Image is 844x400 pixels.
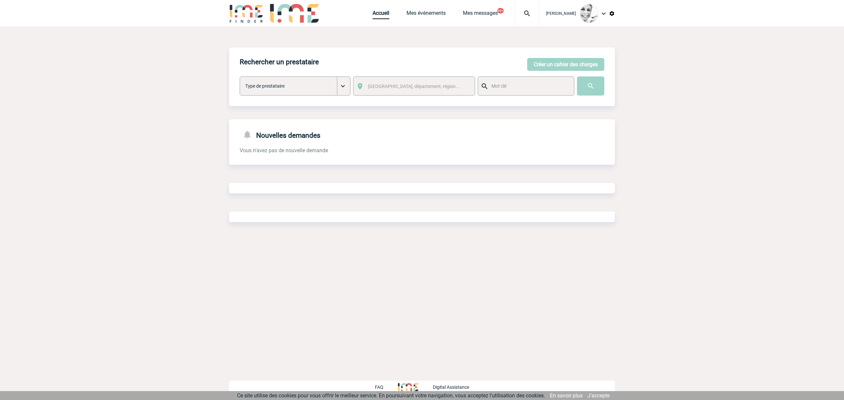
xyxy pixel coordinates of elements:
button: 99+ [497,8,504,14]
span: [PERSON_NAME] [546,11,576,16]
span: Vous n'avez pas de nouvelle demande [240,147,328,154]
input: Mot clé [490,82,568,90]
a: J'accepte [588,392,610,399]
span: [GEOGRAPHIC_DATA], département, région... [368,84,460,89]
h4: Rechercher un prestataire [240,58,319,66]
span: Ce site utilise des cookies pour vous offrir le meilleur service. En poursuivant votre navigation... [237,392,545,399]
p: Digital Assistance [433,385,469,390]
a: Mes événements [407,10,446,19]
p: FAQ [375,385,383,390]
input: Submit [577,76,604,96]
img: 103013-0.jpeg [580,4,598,23]
img: notifications-24-px-g.png [242,130,256,139]
a: En savoir plus [550,392,583,399]
img: http://www.idealmeetingsevents.fr/ [398,383,418,391]
a: Mes messages [463,10,498,19]
a: Accueil [373,10,389,19]
h4: Nouvelles demandes [240,130,320,139]
img: IME-Finder [229,4,263,23]
a: FAQ [375,384,398,390]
